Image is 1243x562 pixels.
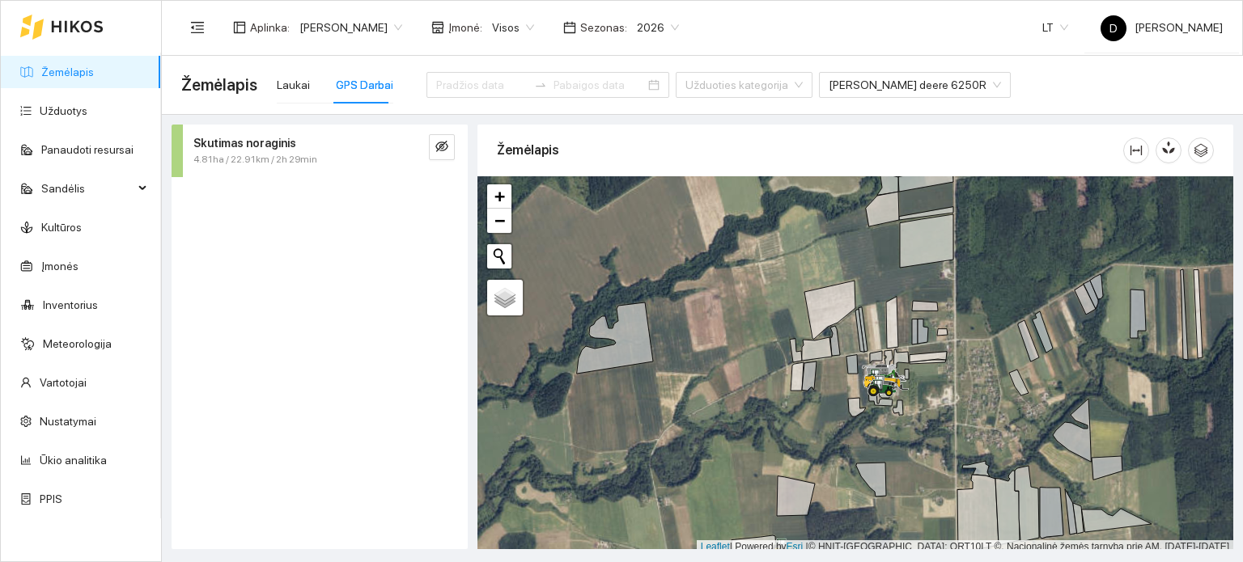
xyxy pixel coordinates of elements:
a: Zoom in [487,184,511,209]
div: Žemėlapis [497,127,1123,173]
span: John deere 6250R [829,73,1001,97]
span: [PERSON_NAME] [1101,21,1223,34]
a: Kultūros [41,221,82,234]
span: Sezonas : [580,19,627,36]
div: Skutimas noraginis4.81ha / 22.91km / 2h 29mineye-invisible [172,125,468,177]
span: swap-right [534,78,547,91]
span: Dovydas Baršauskas [299,15,402,40]
a: Esri [787,541,804,552]
span: to [534,78,547,91]
span: + [494,186,505,206]
a: Užduotys [40,104,87,117]
a: Įmonės [41,260,78,273]
a: Panaudoti resursai [41,143,134,156]
span: − [494,210,505,230]
input: Pradžios data [436,76,528,94]
a: PPIS [40,492,62,505]
strong: Skutimas noraginis [193,137,296,150]
span: calendar [563,21,576,34]
span: Aplinka : [250,19,290,36]
button: Initiate a new search [487,244,511,268]
div: GPS Darbai [336,76,393,94]
a: Zoom out [487,209,511,233]
span: D [1109,15,1118,41]
a: Vartotojai [40,376,87,389]
button: eye-invisible [429,134,455,160]
span: eye-invisible [435,140,448,155]
div: Laukai [277,76,310,94]
span: Žemėlapis [181,72,257,98]
input: Pabaigos data [554,76,645,94]
span: shop [431,21,444,34]
span: LT [1042,15,1068,40]
span: Visos [492,15,534,40]
span: 4.81ha / 22.91km / 2h 29min [193,152,317,167]
a: Nustatymai [40,415,96,428]
span: 2026 [637,15,679,40]
a: Meteorologija [43,337,112,350]
div: | Powered by © HNIT-[GEOGRAPHIC_DATA]; ORT10LT ©, Nacionalinė žemės tarnyba prie AM, [DATE]-[DATE] [697,540,1233,554]
a: Inventorius [43,298,98,311]
span: | [806,541,808,552]
span: layout [233,21,246,34]
button: menu-fold [181,11,214,44]
span: Įmonė : [448,19,482,36]
a: Layers [487,280,523,315]
span: column-width [1124,144,1148,157]
a: Leaflet [701,541,730,552]
span: menu-fold [190,20,205,35]
span: Sandėlis [41,172,134,205]
button: column-width [1123,137,1149,163]
a: Žemėlapis [41,65,94,78]
a: Ūkio analitika [40,454,107,467]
